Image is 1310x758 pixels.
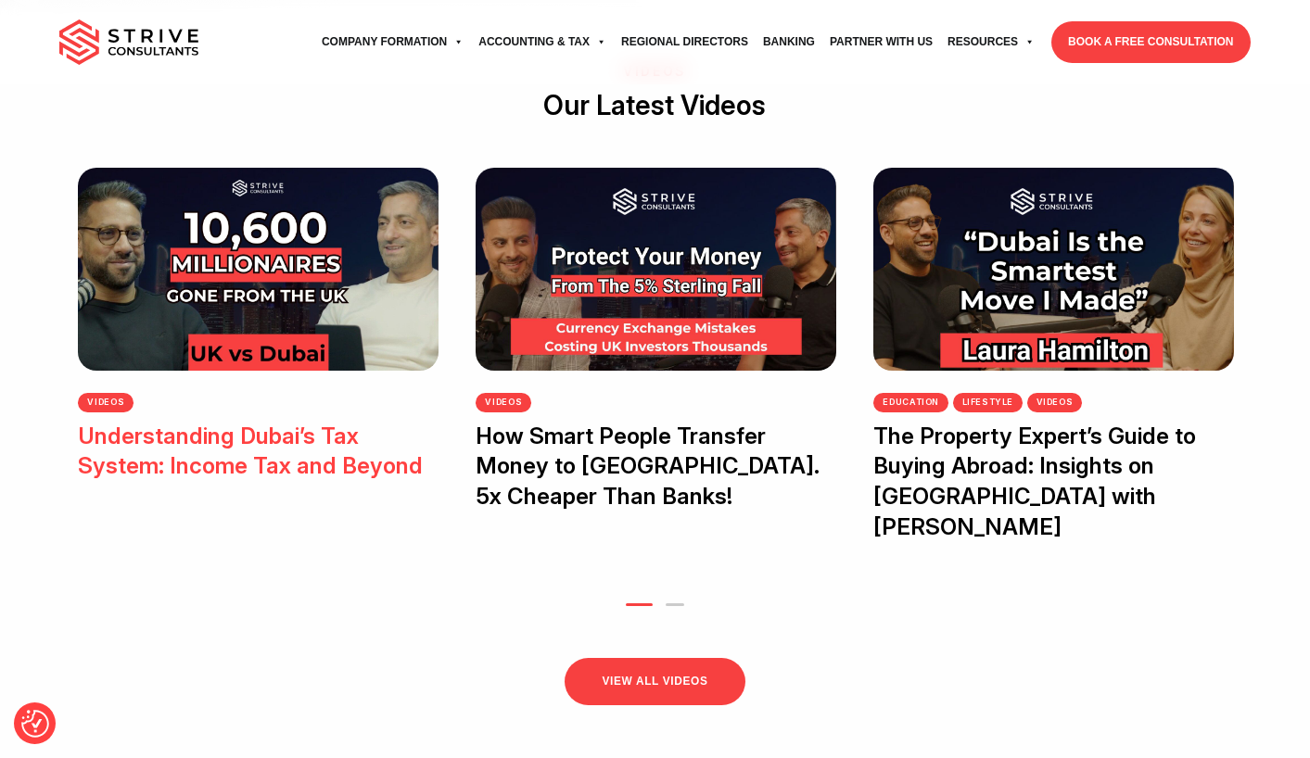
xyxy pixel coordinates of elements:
[21,710,49,738] img: Revisit consent button
[59,87,1250,123] h2: Our Latest Videos
[1051,21,1250,63] a: BOOK A FREE CONSULTATION
[822,17,940,68] a: Partner with Us
[666,603,684,606] button: 2
[471,17,614,68] a: Accounting & Tax
[940,17,1042,68] a: Resources
[873,393,948,412] a: Education
[476,423,820,511] a: How Smart People Transfer Money to [GEOGRAPHIC_DATA]. 5x Cheaper Than Banks!
[614,17,756,68] a: Regional Directors
[1027,393,1083,412] a: videos
[873,423,1196,541] a: The Property Expert’s Guide to Buying Abroad: Insights on [GEOGRAPHIC_DATA] with [PERSON_NAME]
[21,710,49,738] button: Consent Preferences
[565,658,744,705] a: VIEW ALL VIDEOS
[626,603,653,606] button: 1
[476,393,531,412] a: videos
[756,17,822,68] a: Banking
[314,17,471,68] a: Company Formation
[78,393,134,412] a: videos
[59,19,198,66] img: main-logo.svg
[953,393,1024,412] a: Lifestyle
[78,423,423,480] a: Understanding Dubai’s Tax System: Income Tax and Beyond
